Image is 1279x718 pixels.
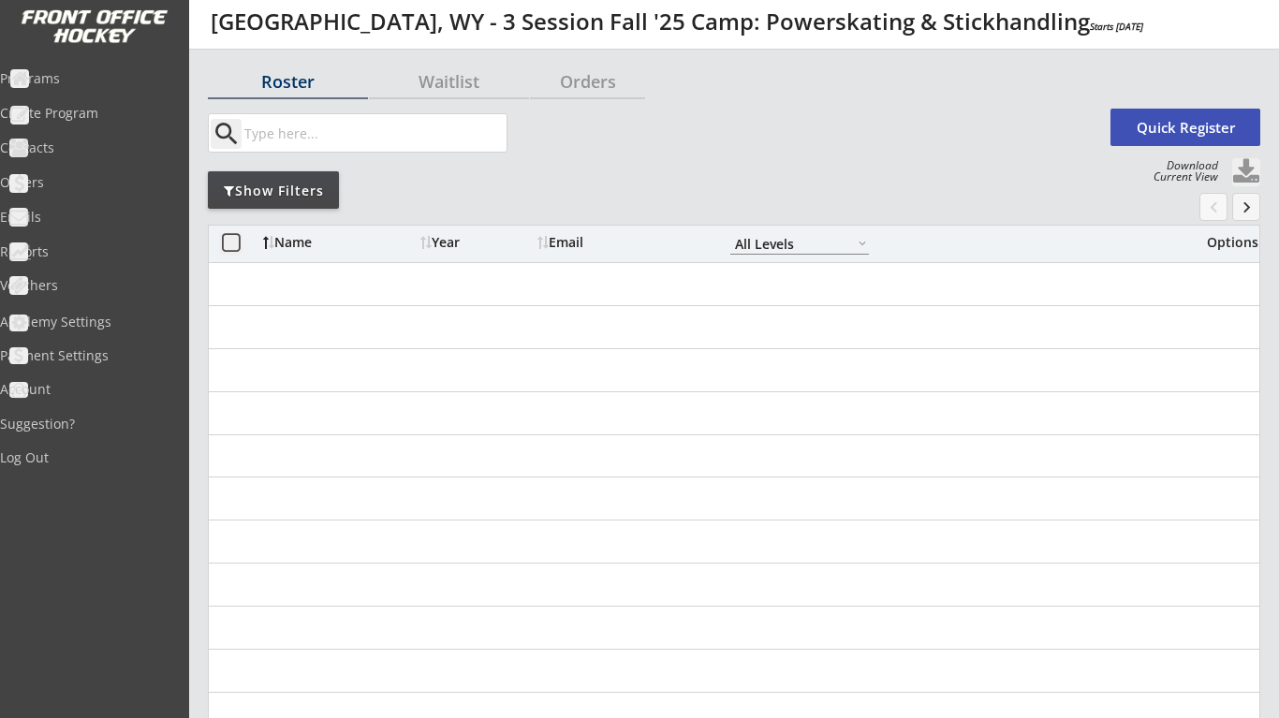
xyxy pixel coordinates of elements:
div: Download Current View [1144,160,1218,183]
button: Quick Register [1110,109,1260,146]
div: Email [537,236,706,249]
button: chevron_left [1199,193,1228,221]
button: search [211,119,242,149]
div: Waitlist [369,73,529,90]
div: Options [1192,236,1258,249]
button: Click to download full roster. Your browser settings may try to block it, check your security set... [1232,158,1260,186]
button: keyboard_arrow_right [1232,193,1260,221]
div: Roster [208,73,368,90]
div: Name [263,236,416,249]
input: Type here... [241,114,507,152]
div: Orders [530,73,645,90]
div: Year [420,236,533,249]
div: Show Filters [208,182,339,200]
